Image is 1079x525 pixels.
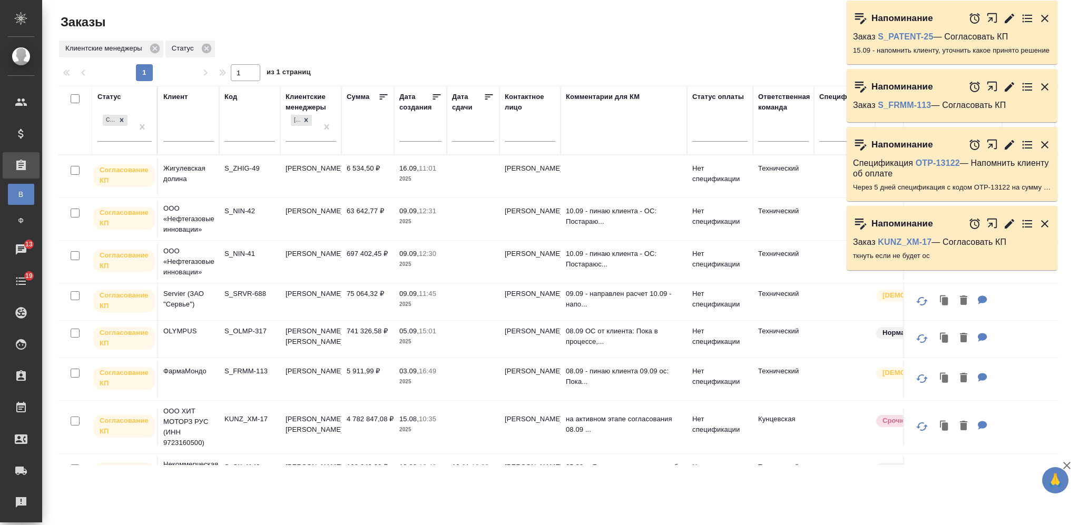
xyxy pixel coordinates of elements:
p: S_NIN-41 [224,249,275,259]
p: S_ZHIG-49 [224,163,275,174]
button: 🙏 [1042,467,1068,493]
p: 13:43 [419,463,436,471]
button: Обновить [909,414,935,439]
p: 09.09, [399,207,419,215]
div: Статус оплаты [692,92,744,102]
button: Закрыть [1038,81,1051,93]
p: ООО «Нефтегазовые инновации» [163,246,214,278]
button: Обновить [909,289,935,314]
button: Удалить [955,463,973,485]
button: Закрыть [1038,138,1051,151]
p: Напоминание [871,13,933,24]
p: KUNZ_XM-17 [224,414,275,424]
div: Код [224,92,237,102]
td: [PERSON_NAME] [499,283,561,320]
td: [PERSON_NAME] [280,283,341,320]
button: Удалить [955,328,973,349]
p: 15.09 - напомнить клиенту, уточнить какое принято решение [853,45,1051,56]
a: 19 [3,268,40,294]
p: 11:01 [419,164,436,172]
p: Нормальный [882,328,928,338]
div: Клиентские менеджеры [59,41,163,57]
td: Нет спецификации [687,243,753,280]
button: Закрыть [1038,12,1051,25]
button: Перейти в todo [1021,138,1034,151]
td: Нет спецификации [687,361,753,398]
button: Редактировать [1003,217,1016,230]
p: Согласование КП [100,207,149,229]
p: 11:45 [419,290,436,298]
td: Нет спецификации [687,283,753,320]
a: В [8,184,34,205]
p: [DEMOGRAPHIC_DATA] [882,290,935,301]
p: 2025 [399,216,442,227]
p: Заказ — Согласовать КП [853,100,1051,111]
p: 2025 [399,377,442,387]
p: 09.09, [399,290,419,298]
div: Контактное лицо [505,92,555,113]
button: Удалить [955,415,973,437]
p: 2025 [399,259,442,270]
p: 13.08, [399,463,419,471]
td: Технический [753,457,814,493]
td: 128 640,00 ₽ [341,457,394,493]
p: 03.09, [399,367,419,375]
td: 4 782 847,08 ₽ [341,409,394,445]
button: Редактировать [1003,138,1016,151]
p: OLYMPUS [163,326,214,336]
div: Статус [97,92,121,102]
p: ткнуть если не будет ос [853,251,1051,261]
td: 741 326,58 ₽ [341,321,394,358]
td: 6 534,50 ₽ [341,158,394,195]
p: Заказ — Согласовать КП [853,32,1051,42]
button: Отложить [968,12,981,25]
p: ФармаМондо [163,366,214,377]
td: [PERSON_NAME] [499,158,561,195]
p: Спецификация — Напомнить клиенту об оплате [853,158,1051,179]
p: 10:35 [419,415,436,423]
a: Ф [8,210,34,231]
td: [PERSON_NAME], [PERSON_NAME] [280,409,341,445]
td: Нет спецификации [687,158,753,195]
div: Спецификация [819,92,871,102]
td: [PERSON_NAME] [280,243,341,280]
button: Для КМ: 08.09 - пинаю клиента 09.09 ос: Пока решили не делать этот проект, сможем решить вернутьс... [973,368,993,389]
div: Выставляется автоматически для первых 3 заказов нового контактного лица. Особое внимание [875,289,936,303]
td: 75 064,32 ₽ [341,283,394,320]
p: 16:49 [419,367,436,375]
td: [PERSON_NAME] [499,321,561,358]
p: Через 5 дней спецификация с кодом OTP-13122 на сумму 18654 RUB будет просрочена [853,182,1051,193]
button: Клонировать [935,368,955,389]
button: Перейти в todo [1021,217,1034,230]
td: Нет спецификации [687,201,753,237]
button: Обновить [909,366,935,391]
p: ООО «Нефтегазовые инновации» [163,203,214,235]
p: 2025 [399,299,442,310]
button: Перейти в todo [1021,81,1034,93]
p: 19:00 [472,463,489,471]
p: 08.09 - пинаю клиента 09.09 ос: Пока... [566,366,682,387]
p: 16.09, [399,164,419,172]
button: Закрыть [1038,217,1051,230]
td: Технический [753,283,814,320]
td: [PERSON_NAME], [PERSON_NAME] [280,321,341,358]
p: 15.08, [399,415,419,423]
p: Заказ — Согласовать КП [853,237,1051,247]
td: Кунцевская [753,409,814,445]
p: Срочный [882,415,914,426]
p: ООО ХИТ МОТОРЗ РУС (ИНН 9723160500) [163,406,214,448]
div: Дата сдачи [452,92,484,113]
a: OTP-13122 [916,159,960,167]
span: Ф [13,215,29,226]
p: S_NIN-42 [224,206,275,216]
button: Отложить [968,81,981,93]
p: 12:30 [419,250,436,257]
p: 10.09 - пинаю клиента - ОС: Постараюс... [566,249,682,270]
p: Согласование КП [100,165,149,186]
p: 05.09, [399,327,419,335]
p: Согласование КП [100,368,149,389]
button: Отложить [968,138,981,151]
td: [PERSON_NAME] [499,201,561,237]
p: 15:01 [419,327,436,335]
td: Технический [753,158,814,195]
